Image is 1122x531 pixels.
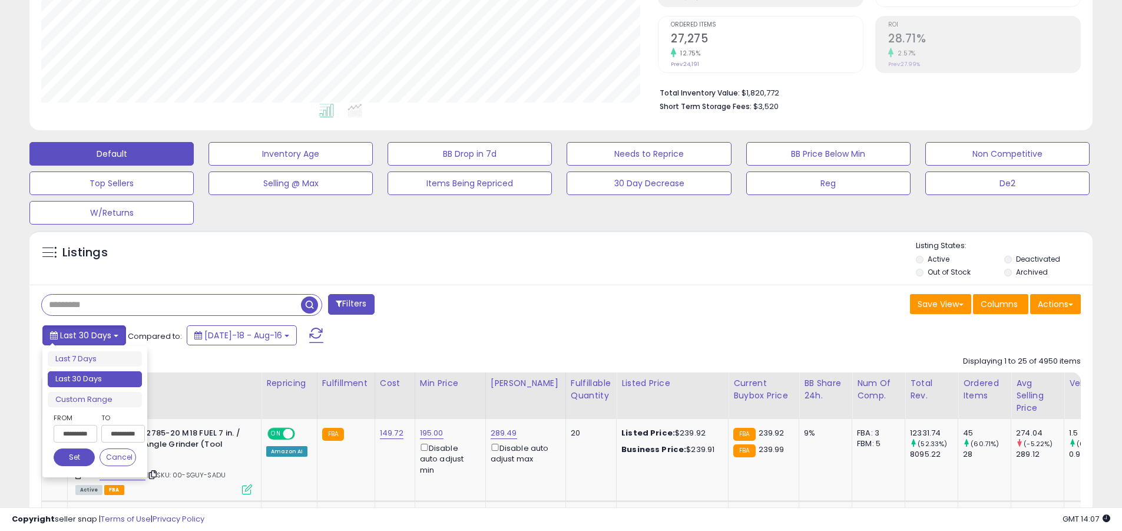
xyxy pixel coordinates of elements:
[1016,377,1059,414] div: Avg Selling Price
[621,428,719,438] div: $239.92
[971,439,999,448] small: (60.71%)
[804,428,843,438] div: 9%
[910,294,971,314] button: Save View
[621,444,686,455] b: Business Price:
[1016,449,1064,460] div: 289.12
[153,513,204,525] a: Privacy Policy
[893,49,916,58] small: 2.57%
[147,470,226,480] span: | SKU: 00-SGUY-SADU
[928,267,971,277] label: Out of Stock
[42,325,126,345] button: Last 30 Days
[571,428,607,438] div: 20
[388,142,552,166] button: BB Drop in 7d
[128,331,182,342] span: Compared to:
[671,22,863,28] span: Ordered Items
[910,449,958,460] div: 8095.22
[75,485,102,495] span: All listings currently available for purchase on Amazon
[29,142,194,166] button: Default
[101,513,151,525] a: Terms of Use
[491,441,557,464] div: Disable auto adjust max
[322,377,370,390] div: Fulfillment
[62,245,108,261] h5: Listings
[857,377,900,402] div: Num of Comp.
[910,377,953,402] div: Total Rev.
[671,32,863,48] h2: 27,275
[567,171,731,195] button: 30 Day Decrease
[746,142,911,166] button: BB Price Below Min
[925,142,1090,166] button: Non Competitive
[104,485,124,495] span: FBA
[963,377,1006,402] div: Ordered Items
[101,412,136,424] label: To
[746,171,911,195] button: Reg
[1069,449,1117,460] div: 0.93
[266,446,307,457] div: Amazon AI
[571,377,611,402] div: Fulfillable Quantity
[973,294,1028,314] button: Columns
[29,171,194,195] button: Top Sellers
[981,298,1018,310] span: Columns
[266,377,312,390] div: Repricing
[660,101,752,111] b: Short Term Storage Fees:
[910,428,958,438] div: 12331.74
[1016,267,1048,277] label: Archived
[54,412,95,424] label: From
[380,427,403,439] a: 149.72
[204,329,282,341] span: [DATE]-18 - Aug-16
[102,428,245,464] b: Milwaukee 2785-20 M18 FUEL 7 in. / 9 in. Large Angle Grinder (Tool Only)
[857,428,896,438] div: FBA: 3
[621,377,723,390] div: Listed Price
[420,377,481,390] div: Min Price
[660,85,1072,99] li: $1,820,772
[660,88,740,98] b: Total Inventory Value:
[733,428,755,441] small: FBA
[491,377,561,390] div: [PERSON_NAME]
[916,240,1093,252] p: Listing States:
[888,32,1080,48] h2: 28.71%
[1069,428,1117,438] div: 1.5
[12,514,204,525] div: seller snap | |
[733,444,755,457] small: FBA
[100,448,136,466] button: Cancel
[1016,428,1064,438] div: 274.04
[857,438,896,449] div: FBM: 5
[72,377,256,390] div: Title
[888,61,920,68] small: Prev: 27.99%
[1016,254,1060,264] label: Deactivated
[963,356,1081,367] div: Displaying 1 to 25 of 4950 items
[12,513,55,525] strong: Copyright
[963,428,1011,438] div: 45
[804,377,847,402] div: BB Share 24h.
[208,142,373,166] button: Inventory Age
[269,429,283,439] span: ON
[759,427,785,438] span: 239.92
[733,377,794,402] div: Current Buybox Price
[48,371,142,387] li: Last 30 Days
[60,329,111,341] span: Last 30 Days
[420,441,476,476] div: Disable auto adjust min
[54,448,95,466] button: Set
[567,142,731,166] button: Needs to Reprice
[491,427,517,439] a: 289.49
[621,427,675,438] b: Listed Price:
[888,22,1080,28] span: ROI
[388,171,552,195] button: Items Being Repriced
[676,49,700,58] small: 12.75%
[1063,513,1110,525] span: 2025-09-16 14:07 GMT
[759,444,785,455] span: 239.99
[208,171,373,195] button: Selling @ Max
[328,294,374,315] button: Filters
[187,325,297,345] button: [DATE]-18 - Aug-16
[918,439,947,448] small: (52.33%)
[753,101,779,112] span: $3,520
[621,444,719,455] div: $239.91
[380,377,410,390] div: Cost
[1024,439,1053,448] small: (-5.22%)
[48,351,142,367] li: Last 7 Days
[420,427,443,439] a: 195.00
[1077,439,1105,448] small: (61.29%)
[293,429,312,439] span: OFF
[671,61,699,68] small: Prev: 24,191
[928,254,949,264] label: Active
[75,428,252,493] div: ASIN:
